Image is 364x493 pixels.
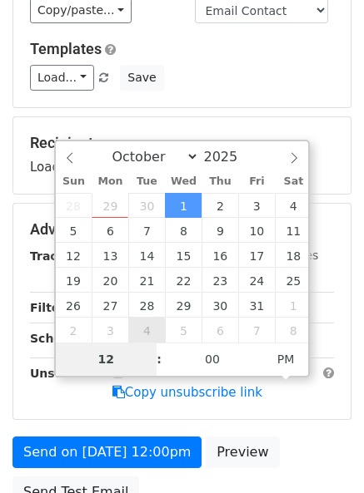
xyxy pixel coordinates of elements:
[30,367,112,380] strong: Unsubscribe
[128,293,165,318] span: October 28, 2025
[165,176,202,187] span: Wed
[56,268,92,293] span: October 19, 2025
[30,332,90,345] strong: Schedule
[92,176,128,187] span: Mon
[238,318,275,343] span: November 7, 2025
[238,243,275,268] span: October 17, 2025
[56,293,92,318] span: October 26, 2025
[30,134,334,152] h5: Recipients
[56,218,92,243] span: October 5, 2025
[165,293,202,318] span: October 29, 2025
[30,40,102,57] a: Templates
[92,218,128,243] span: October 6, 2025
[275,176,312,187] span: Sat
[238,193,275,218] span: October 3, 2025
[92,318,128,343] span: November 3, 2025
[202,193,238,218] span: October 2, 2025
[165,243,202,268] span: October 15, 2025
[30,134,334,177] div: Loading...
[128,218,165,243] span: October 7, 2025
[165,193,202,218] span: October 1, 2025
[202,176,238,187] span: Thu
[202,318,238,343] span: November 6, 2025
[275,293,312,318] span: November 1, 2025
[202,268,238,293] span: October 23, 2025
[30,249,86,263] strong: Tracking
[263,343,309,376] span: Click to toggle
[238,218,275,243] span: October 10, 2025
[199,149,259,165] input: Year
[238,268,275,293] span: October 24, 2025
[206,436,279,468] a: Preview
[157,343,162,376] span: :
[92,268,128,293] span: October 20, 2025
[128,176,165,187] span: Tue
[238,293,275,318] span: October 31, 2025
[12,436,202,468] a: Send on [DATE] 12:00pm
[162,343,263,376] input: Minute
[128,193,165,218] span: September 30, 2025
[275,318,312,343] span: November 8, 2025
[112,385,262,400] a: Copy unsubscribe link
[56,243,92,268] span: October 12, 2025
[165,218,202,243] span: October 8, 2025
[92,193,128,218] span: September 29, 2025
[30,301,72,314] strong: Filters
[56,193,92,218] span: September 28, 2025
[165,268,202,293] span: October 22, 2025
[238,176,275,187] span: Fri
[165,318,202,343] span: November 5, 2025
[128,318,165,343] span: November 4, 2025
[128,243,165,268] span: October 14, 2025
[275,243,312,268] span: October 18, 2025
[92,293,128,318] span: October 27, 2025
[30,220,334,239] h5: Advanced
[281,413,364,493] iframe: Chat Widget
[275,218,312,243] span: October 11, 2025
[56,176,92,187] span: Sun
[120,65,163,91] button: Save
[30,65,94,91] a: Load...
[275,193,312,218] span: October 4, 2025
[92,243,128,268] span: October 13, 2025
[275,268,312,293] span: October 25, 2025
[202,218,238,243] span: October 9, 2025
[202,243,238,268] span: October 16, 2025
[202,293,238,318] span: October 30, 2025
[56,343,157,376] input: Hour
[56,318,92,343] span: November 2, 2025
[128,268,165,293] span: October 21, 2025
